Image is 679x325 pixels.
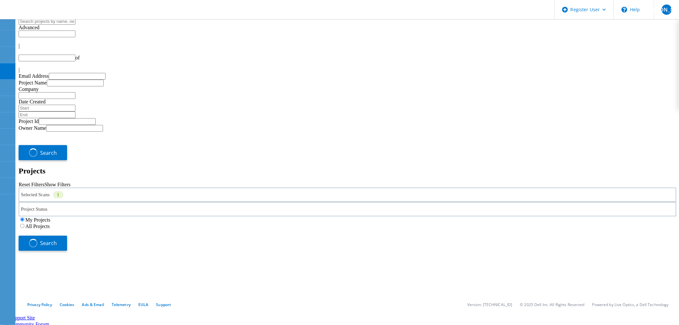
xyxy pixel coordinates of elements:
[25,217,50,223] label: My Projects
[19,67,676,73] div: |
[27,302,52,307] a: Privacy Policy
[19,182,44,187] a: Reset Filters
[19,119,39,124] label: Project Id
[19,202,676,216] div: Project Status
[112,302,131,307] a: Telemetry
[6,13,75,18] a: Live Optics Dashboard
[19,188,676,202] div: Selected Scans
[82,302,104,307] a: Ads & Email
[622,7,627,13] svg: \n
[156,302,171,307] a: Support
[467,302,512,307] li: Version: [TECHNICAL_ID]
[40,240,57,247] span: Search
[19,105,75,111] input: Start
[40,149,57,156] span: Search
[53,191,64,198] div: 1
[19,18,75,25] input: Search projects by name, owner, ID, company, etc
[19,125,46,131] label: Owner Name
[19,43,676,49] div: |
[75,55,80,60] span: of
[592,302,669,307] li: Powered by Live Optics, a Dell Technology
[19,167,46,175] b: Projects
[44,182,70,187] a: Show Filters
[19,111,75,118] input: End
[19,80,47,85] label: Project Name
[19,99,46,104] label: Date Created
[9,315,35,321] a: Support Site
[25,224,50,229] label: All Projects
[19,25,39,30] span: Advanced
[60,302,74,307] a: Cookies
[138,302,148,307] a: EULA
[19,73,49,79] label: Email Address
[19,145,67,160] button: Search
[19,236,67,251] button: Search
[520,302,585,307] li: © 2025 Dell Inc. All Rights Reserved
[19,86,39,92] label: Company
